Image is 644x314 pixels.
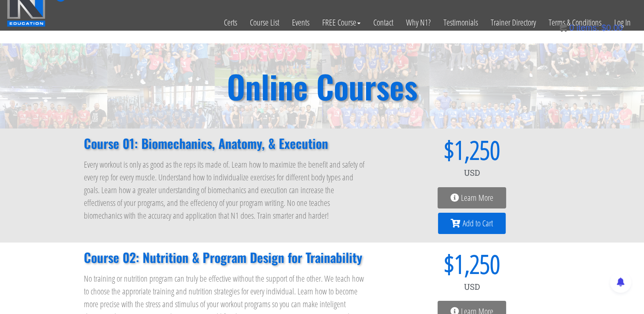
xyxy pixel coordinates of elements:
span: $ [384,251,454,277]
span: items: [576,23,599,32]
span: $ [384,137,454,163]
img: icon11.png [558,23,567,32]
span: 1,250 [454,137,500,163]
bdi: 0.00 [601,23,623,32]
div: USD [384,163,561,183]
a: FREE Course [316,2,367,43]
h2: Course 01: Biomechanics, Anatomy, & Execution [84,137,366,150]
span: Learn More [461,194,493,202]
span: $ [601,23,606,32]
a: Add to Cart [438,213,506,234]
h2: Course 02: Nutrition & Program Design for Trainability [84,251,366,264]
a: Course List [243,2,286,43]
a: Contact [367,2,400,43]
a: Testimonials [437,2,484,43]
a: Trainer Directory [484,2,542,43]
div: USD [384,277,561,297]
h2: Online Courses [227,70,418,102]
p: Every workout is only as good as the reps its made of. Learn how to maximize the benefit and safe... [84,158,366,222]
span: Add to Cart [463,219,493,228]
span: 1,250 [454,251,500,277]
a: Certs [218,2,243,43]
a: Events [286,2,316,43]
a: Why N1? [400,2,437,43]
a: Terms & Conditions [542,2,608,43]
a: Log In [608,2,637,43]
span: 0 [569,23,574,32]
a: Learn More [438,187,506,208]
a: 0 items: $0.00 [558,23,623,32]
